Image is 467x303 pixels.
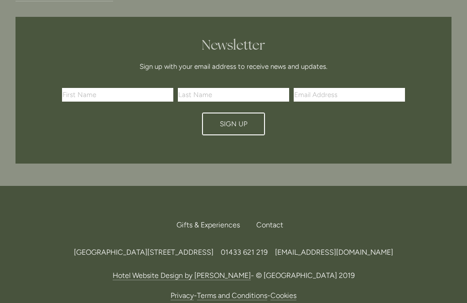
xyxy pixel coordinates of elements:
h2: Newsletter [65,37,402,53]
a: Gifts & Experiences [176,215,247,235]
input: Email Address [294,88,405,102]
a: Privacy [171,291,194,300]
span: [GEOGRAPHIC_DATA][STREET_ADDRESS] [74,248,213,257]
div: Contact [249,215,291,235]
a: Hotel Website Design by [PERSON_NAME] [113,271,251,280]
button: Sign Up [202,113,265,135]
input: Last Name [178,88,289,102]
a: [EMAIL_ADDRESS][DOMAIN_NAME] [275,248,393,257]
input: First Name [62,88,173,102]
p: - © [GEOGRAPHIC_DATA] 2019 [16,269,451,282]
a: Cookies [270,291,296,300]
a: 01433 621 219 [221,248,268,257]
span: Sign Up [220,120,248,128]
span: Gifts & Experiences [176,221,240,229]
a: Terms and Conditions [197,291,267,300]
p: - - [16,289,451,302]
p: Sign up with your email address to receive news and updates. [65,61,402,72]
